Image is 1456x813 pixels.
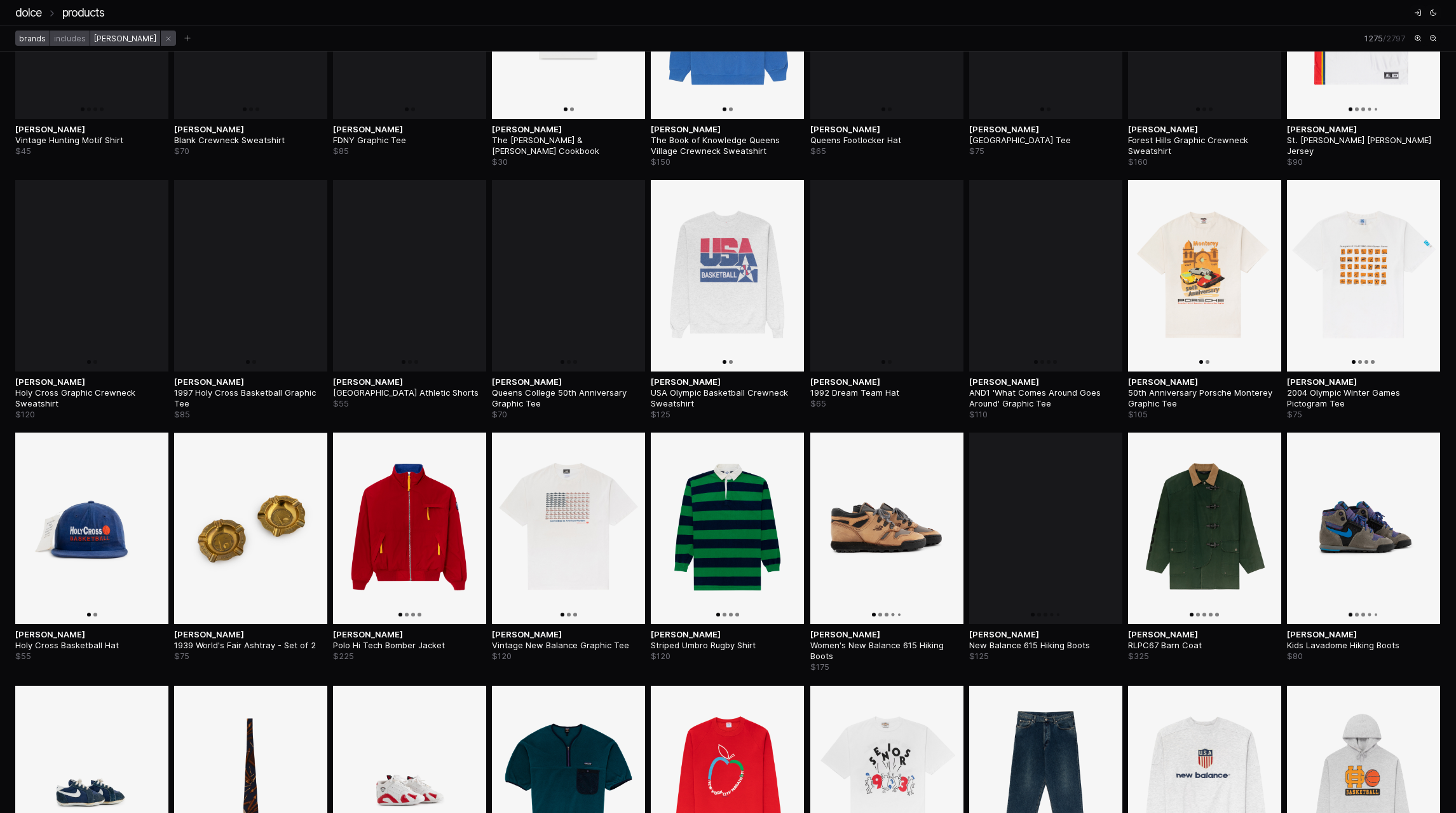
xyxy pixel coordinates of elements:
[969,124,1122,135] h2: [PERSON_NAME]
[969,651,1122,662] p: $ 125
[174,135,327,146] h3: Blank Crewneck Sweatshirt
[333,146,486,156] p: $ 85
[15,387,168,409] h3: Holy Cross Graphic Crewneck Sweatshirt
[1364,33,1405,44] div: 1275
[969,377,1122,387] h2: [PERSON_NAME]
[810,377,963,387] h2: [PERSON_NAME]
[333,651,486,662] p: $ 225
[969,387,1122,409] h3: AND1 'What Comes Around Goes Around' Graphic Tee
[1128,124,1281,135] h2: [PERSON_NAME]
[651,641,804,651] h3: Striped Umbro Rugby Shirt
[15,641,168,651] h3: Holy Cross Basketball Hat
[174,630,327,641] h2: [PERSON_NAME]
[492,156,645,167] p: $ 30
[15,6,42,19] a: DOLCE
[810,662,963,673] p: $ 175
[15,146,168,156] p: $ 45
[1287,641,1440,651] h3: Kids Lavadome Hiking Boots
[969,409,1122,420] p: $ 110
[15,124,168,135] h2: [PERSON_NAME]
[174,641,327,651] h3: 1939 World's Fair Ashtray - Set of 2
[810,135,963,146] h3: Queens Footlocker Hat
[810,630,963,641] h2: [PERSON_NAME]
[15,630,168,641] h2: [PERSON_NAME]
[492,630,645,641] h2: [PERSON_NAME]
[969,630,1122,641] h2: [PERSON_NAME]
[492,124,645,135] h2: [PERSON_NAME]
[1410,5,1425,20] a: Log in
[1287,180,1440,420] a: [PERSON_NAME]2004 Olympic Winter Games Pictogram Tee$75
[15,377,168,387] h2: [PERSON_NAME]
[333,641,486,651] h3: Polo Hi Tech Bomber Jacket
[15,135,168,146] h3: Vintage Hunting Motif Shirt
[810,387,963,398] h3: 1992 Dream Team Hat
[492,641,645,651] h3: Vintage New Balance Graphic Tee
[969,146,1122,156] p: $ 75
[333,630,486,641] h2: [PERSON_NAME]
[651,156,804,167] p: $ 150
[492,409,645,420] p: $ 70
[333,387,486,398] h3: [GEOGRAPHIC_DATA] Athletic Shorts
[651,180,804,420] a: [PERSON_NAME]USA Olympic Basketball Crewneck Sweatshirt$125
[174,377,327,387] h2: [PERSON_NAME]
[651,135,804,156] h3: The Book of Knowledge Queens Village Crewneck Sweatshirt
[810,433,963,672] a: [PERSON_NAME]Women's New Balance 615 Hiking Boots$175
[1287,409,1440,420] p: $ 75
[1287,387,1440,409] h3: 2004 Olympic Winter Games Pictogram Tee
[333,135,486,146] h3: FDNY Graphic Tee
[651,433,804,662] a: [PERSON_NAME]Striped Umbro Rugby Shirt$120
[810,146,963,156] p: $ 65
[1287,156,1440,167] p: $ 90
[1128,641,1281,651] h3: RLPC67 Barn Coat
[1128,433,1281,662] a: [PERSON_NAME]RLPC67 Barn Coat$325
[651,377,804,387] h2: [PERSON_NAME]
[333,398,486,409] p: $ 55
[1128,630,1281,641] h2: [PERSON_NAME]
[1128,409,1281,420] p: $ 105
[810,641,963,662] h3: Women's New Balance 615 Hiking Boots
[174,180,327,420] a: [PERSON_NAME]1997 Holy Cross Basketball Graphic Tee$85
[810,180,963,409] a: [PERSON_NAME]1992 Dream Team Hat$65
[54,34,86,44] span: includes
[969,180,1122,420] a: [PERSON_NAME]AND1 'What Comes Around Goes Around' Graphic Tee$110
[333,377,486,387] h2: [PERSON_NAME]
[174,124,327,135] h2: [PERSON_NAME]
[1287,651,1440,662] p: $ 80
[15,180,168,420] a: [PERSON_NAME]Holy Cross Graphic Crewneck Sweatshirt$120
[1128,387,1281,409] h3: 50th Anniversary Porsche Monterey Graphic Tee
[15,651,168,662] p: $ 55
[810,398,963,409] p: $ 65
[651,124,804,135] h2: [PERSON_NAME]
[180,31,195,46] button: Add filter
[19,34,46,44] span: brands
[651,409,804,420] p: $ 125
[492,180,645,420] a: [PERSON_NAME]Queens College 50th Anniversary Graphic Tee$70
[1128,651,1281,662] p: $ 325
[1410,31,1425,46] button: Zoom In
[1287,135,1440,156] h3: St. [PERSON_NAME] [PERSON_NAME] Jersey
[174,409,327,420] p: $ 85
[1383,33,1405,43] span: / 2797
[492,377,645,387] h2: [PERSON_NAME]
[174,433,327,662] a: [PERSON_NAME]1939 World's Fair Ashtray - Set of 2$75
[15,409,168,420] p: $ 120
[1425,31,1441,46] button: Zoom Out
[174,387,327,409] h3: 1997 Holy Cross Basketball Graphic Tee
[492,651,645,662] p: $ 120
[174,651,327,662] p: $ 75
[492,135,645,156] h3: The [PERSON_NAME] & [PERSON_NAME] Cookbook
[810,124,963,135] h2: [PERSON_NAME]
[969,433,1122,662] a: [PERSON_NAME]New Balance 615 Hiking Boots$125
[94,34,156,44] span: [PERSON_NAME]
[333,124,486,135] h2: [PERSON_NAME]
[333,433,486,662] a: [PERSON_NAME]Polo Hi Tech Bomber Jacket$225
[1128,180,1281,420] a: [PERSON_NAME]50th Anniversary Porsche Monterey Graphic Tee$105
[1287,377,1440,387] h2: [PERSON_NAME]
[492,433,645,662] a: [PERSON_NAME]Vintage New Balance Graphic Tee$120
[651,630,804,641] h2: [PERSON_NAME]
[50,31,90,46] button: includes
[1128,377,1281,387] h2: [PERSON_NAME]
[333,180,486,409] a: [PERSON_NAME][GEOGRAPHIC_DATA] Athletic Shorts$55
[62,6,105,19] a: Products
[1287,630,1440,641] h2: [PERSON_NAME]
